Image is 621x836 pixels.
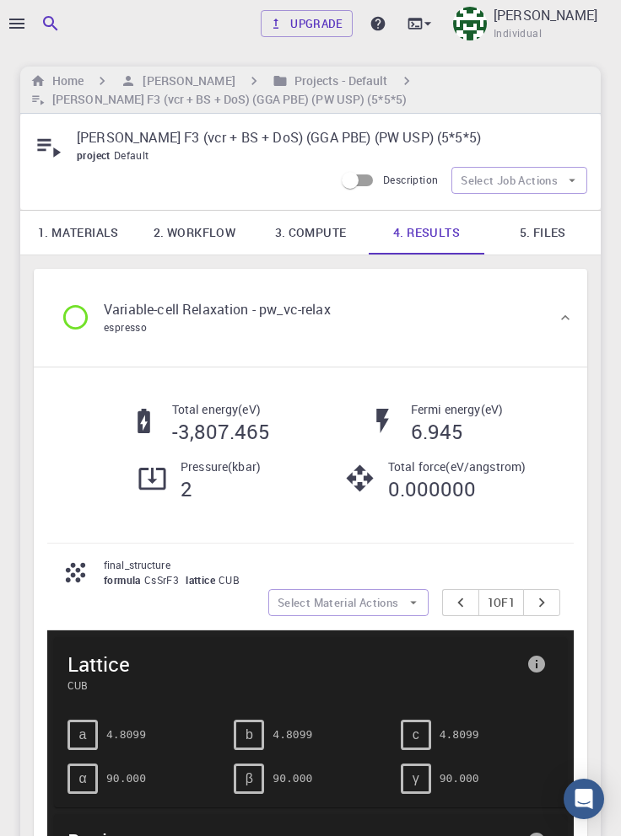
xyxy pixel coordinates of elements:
[219,573,246,587] span: CUB
[252,211,369,255] a: 3. Compute
[494,25,542,42] span: Individual
[104,299,331,319] p: Variable-cell Relaxation - pw_vc-relax
[273,764,312,793] pre: 90.000
[27,72,594,109] nav: breadcrumb
[106,720,146,749] pre: 4.8099
[440,720,479,749] pre: 4.8099
[114,148,156,162] span: Default
[181,475,261,502] h5: 2
[273,720,312,749] pre: 4.8099
[451,167,587,194] button: Select Job Actions
[78,771,86,786] span: α
[494,5,597,25] p: [PERSON_NAME]
[35,12,88,27] span: Destek
[369,211,485,255] a: 4. Results
[246,727,253,742] span: b
[181,458,261,475] p: Pressure ( kbar )
[79,727,87,742] span: a
[104,573,144,587] span: formula
[411,418,503,445] h5: 6.945
[67,678,520,693] span: CUB
[104,557,547,572] p: final_structure
[520,647,553,681] button: info
[144,573,186,587] span: CsSrF3
[383,173,438,186] span: Description
[77,148,114,162] span: project
[136,72,235,90] h6: [PERSON_NAME]
[67,651,520,678] span: Lattice
[20,211,137,255] a: 1. Materials
[411,401,503,418] p: Fermi energy ( eV )
[288,72,388,90] h6: Projects - Default
[46,90,407,109] h6: [PERSON_NAME] F3 (vcr + BS + DoS) (GGA PBE) (PW USP) (5*5*5)
[484,211,601,255] a: 5. Files
[246,771,253,786] span: β
[564,779,604,819] div: Open Intercom Messenger
[172,401,270,418] p: Total energy ( eV )
[34,269,587,367] div: Variable-cell Relaxation - pw_vc-relaxespresso
[261,10,353,37] a: Upgrade
[77,127,574,147] p: [PERSON_NAME] F3 (vcr + BS + DoS) (GGA PBE) (PW USP) (5*5*5)
[388,475,526,502] h5: 0.000000
[440,764,479,793] pre: 90.000
[46,72,84,90] h6: Home
[478,589,525,616] button: 1of1
[413,727,419,742] span: c
[137,211,253,255] a: 2. Workflow
[172,418,270,445] h5: -3,807.465
[442,589,561,616] div: pager
[186,573,219,587] span: lattice
[268,589,429,616] button: Select Material Actions
[413,771,419,786] span: γ
[104,320,147,334] span: espresso
[388,458,526,475] p: Total force ( eV/angstrom )
[453,7,487,40] img: Taha Yusuf
[106,764,146,793] pre: 90.000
